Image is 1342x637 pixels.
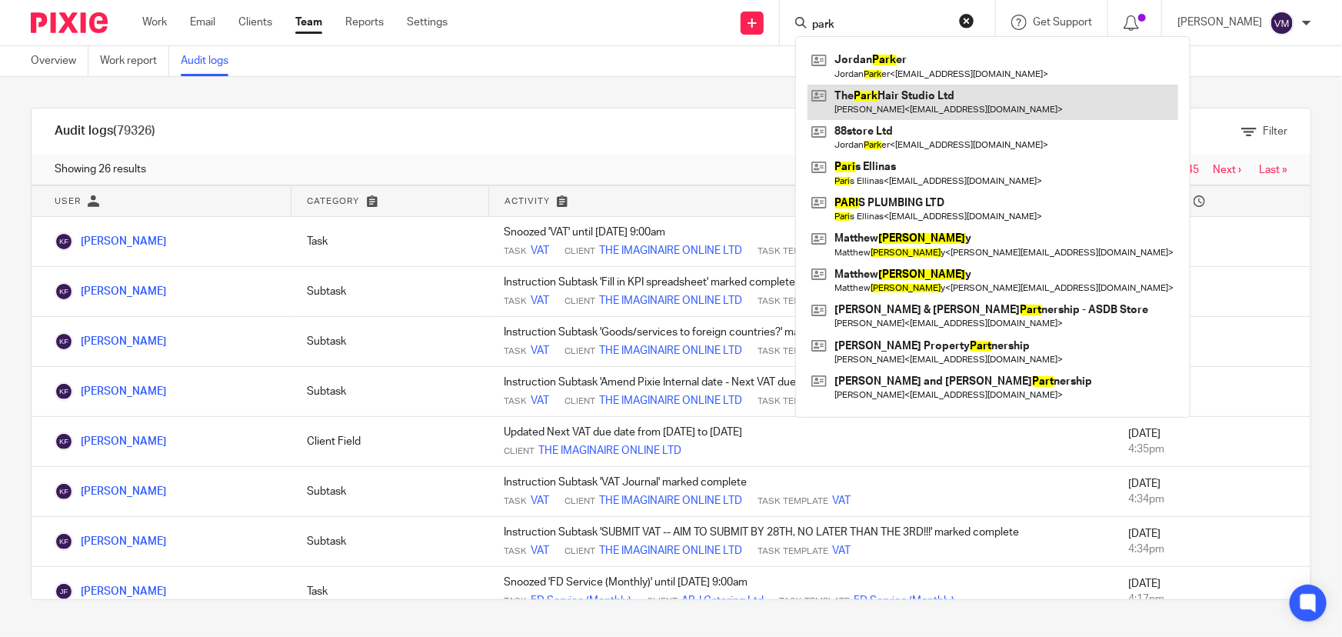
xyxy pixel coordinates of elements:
[142,15,167,30] a: Work
[599,293,742,308] a: THE IMAGINAIRE ONLINE LTD
[55,582,73,601] img: Jill Fox
[538,443,681,459] a: THE IMAGINAIRE ONLINE LTD
[488,267,1113,317] td: Instruction Subtask 'Fill in KPI spreadsheet' marked complete
[1114,367,1310,417] td: [DATE]
[55,286,166,297] a: [PERSON_NAME]
[55,536,166,547] a: [PERSON_NAME]
[959,13,974,28] button: Clear
[504,445,534,458] span: Client
[811,18,949,32] input: Search
[1114,517,1310,567] td: [DATE]
[55,382,73,401] img: Kirsty Flowerdew
[854,593,954,609] a: FD Service (Monthly)
[599,543,742,559] a: THE IMAGINAIRE ONLINE LTD
[55,432,73,451] img: Kirsty Flowerdew
[1033,17,1092,28] span: Get Support
[758,545,828,558] span: Task Template
[758,245,828,258] span: Task Template
[647,595,678,608] span: Client
[758,395,828,408] span: Task Template
[488,517,1113,567] td: Instruction Subtask 'SUBMIT VAT -- AIM TO SUBMIT BY 28TH, NO LATER THAN THE 3RD!!!' marked complete
[832,493,851,509] a: VAT
[1270,11,1294,35] img: svg%3E
[55,532,73,551] img: Kirsty Flowerdew
[564,245,595,258] span: Client
[345,15,384,30] a: Reports
[564,395,595,408] span: Client
[531,293,549,308] a: VAT
[1263,126,1287,137] span: Filter
[190,15,215,30] a: Email
[55,232,73,251] img: Kirsty Flowerdew
[504,545,527,558] span: Task
[55,482,73,501] img: Kirsty Flowerdew
[504,197,550,205] span: Activity
[55,336,166,347] a: [PERSON_NAME]
[504,295,527,308] span: Task
[1129,542,1295,557] div: 4:34pm
[1114,417,1310,467] td: [DATE]
[564,345,595,358] span: Client
[100,46,169,76] a: Work report
[55,586,166,597] a: [PERSON_NAME]
[1129,342,1295,357] div: 4:35pm
[291,467,488,517] td: Subtask
[407,15,448,30] a: Settings
[55,282,73,301] img: Kirsty Flowerdew
[832,543,851,559] a: VAT
[55,386,166,397] a: [PERSON_NAME]
[55,162,146,177] span: Showing 26 results
[307,197,359,205] span: Category
[291,567,488,617] td: Task
[1114,217,1310,267] td: [DATE]
[504,345,527,358] span: Task
[1114,267,1310,317] td: [DATE]
[531,493,549,509] a: VAT
[488,417,1113,467] td: Updated Next VAT due date from [DATE] to [DATE]
[55,436,166,447] a: [PERSON_NAME]
[564,545,595,558] span: Client
[291,217,488,267] td: Task
[504,395,527,408] span: Task
[291,417,488,467] td: Client Field
[291,267,488,317] td: Subtask
[758,295,828,308] span: Task Template
[758,345,828,358] span: Task Template
[488,367,1113,417] td: Instruction Subtask 'Amend Pixie Internal date - Next VAT due date to next deadline ' marked comp...
[564,295,595,308] span: Client
[291,517,488,567] td: Subtask
[291,367,488,417] td: Subtask
[31,12,108,33] img: Pixie
[488,317,1113,367] td: Instruction Subtask 'Goods/services to foreign countries?' marked complete
[488,467,1113,517] td: Instruction Subtask 'VAT Journal' marked complete
[531,393,549,409] a: VAT
[55,332,73,351] img: Kirsty Flowerdew
[1129,242,1295,257] div: 4:38pm
[758,495,828,508] span: Task Template
[599,493,742,509] a: THE IMAGINAIRE ONLINE LTD
[488,567,1113,617] td: Snoozed 'FD Service (Monthly)' until [DATE] 9:00am
[1114,567,1310,617] td: [DATE]
[504,595,527,608] span: Task
[1129,442,1295,457] div: 4:35pm
[291,317,488,367] td: Subtask
[295,15,322,30] a: Team
[531,543,549,559] a: VAT
[1114,317,1310,367] td: [DATE]
[531,343,549,359] a: VAT
[1129,392,1295,407] div: 4:35pm
[55,197,81,205] span: User
[779,595,850,608] span: Task Template
[55,486,166,497] a: [PERSON_NAME]
[488,217,1113,267] td: Snoozed 'VAT' until [DATE] 9:00am
[31,46,88,76] a: Overview
[238,15,272,30] a: Clients
[55,236,166,247] a: [PERSON_NAME]
[1213,165,1241,175] a: Next ›
[181,46,240,76] a: Audit logs
[1129,592,1295,607] div: 4:17pm
[1114,467,1310,517] td: [DATE]
[1129,492,1295,507] div: 4:34pm
[1129,292,1295,307] div: 4:36pm
[1259,165,1287,175] a: Last »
